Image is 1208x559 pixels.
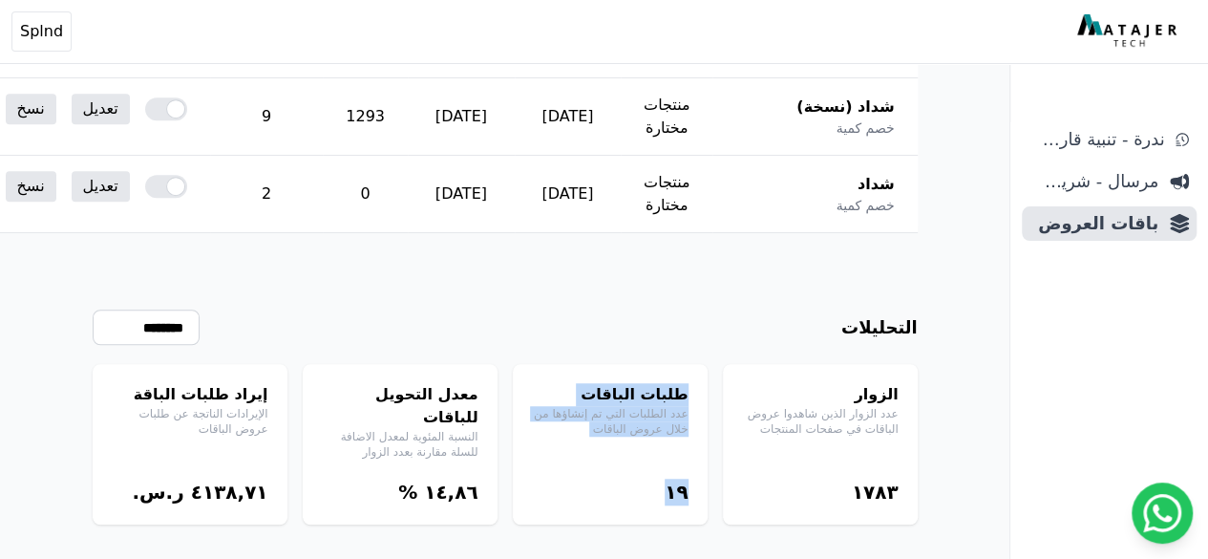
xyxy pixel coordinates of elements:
h4: معدل التحويل للباقات [322,383,478,429]
span: شداد [858,173,895,196]
span: شداد (نسخة) [796,96,894,118]
a: تعديل [72,94,130,124]
span: باقات العروض [1029,210,1158,237]
button: Splnd [11,11,72,52]
td: [DATE] [408,78,515,156]
a: نسخ [6,94,56,124]
td: 9 [210,78,323,156]
span: مرسال - شريط دعاية [1029,168,1158,195]
td: منتجات مختارة [621,78,713,156]
td: 1293 [323,78,408,156]
span: % [398,481,417,504]
bdi: ١٤,٨٦ [424,481,477,504]
span: ندرة - تنبية قارب علي النفاذ [1029,126,1164,153]
p: عدد الطلبات التي تم إنشاؤها من خلال عروض الباقات [532,406,689,437]
p: الإيرادات الناتجة عن طلبات عروض الباقات [112,406,268,437]
h4: الزوار [742,383,899,406]
td: [DATE] [515,78,621,156]
td: [DATE] [408,156,515,233]
td: منتجات مختارة [621,156,713,233]
a: نسخ [6,171,56,202]
div: ١٧٨۳ [742,479,899,505]
td: 2 [210,156,323,233]
a: تعديل [72,171,130,202]
span: Splnd [20,20,63,43]
h3: التحليلات [841,314,918,341]
div: ١٩ [532,479,689,505]
td: [DATE] [515,156,621,233]
h4: إيراد طلبات الباقة [112,383,268,406]
span: خصم كمية [836,196,894,215]
p: عدد الزوار الذين شاهدوا عروض الباقات في صفحات المنتجات [742,406,899,437]
td: 0 [323,156,408,233]
span: خصم كمية [836,118,894,138]
p: النسبة المئوية لمعدل الاضافة للسلة مقارنة بعدد الزوار [322,429,478,460]
img: MatajerTech Logo [1077,14,1181,49]
bdi: ٤١۳٨,٧١ [191,481,268,504]
h4: طلبات الباقات [532,383,689,406]
span: ر.س. [132,481,183,504]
